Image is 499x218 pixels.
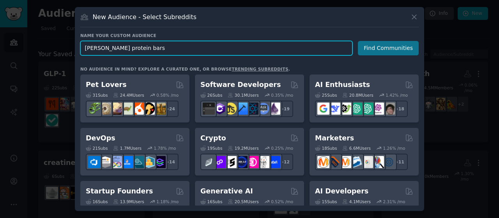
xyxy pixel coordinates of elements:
[86,145,108,151] div: 21 Sub s
[268,156,280,168] img: defi_
[200,186,253,196] h2: Generative AI
[372,156,384,168] img: MarketingResearch
[383,145,405,151] div: 1.26 % /mo
[121,156,133,168] img: DevOpsLinks
[88,156,100,168] img: azuredevops
[228,199,258,204] div: 20.5M Users
[110,156,122,168] img: Docker_DevOps
[317,156,329,168] img: content_marketing
[257,156,269,168] img: CryptoNews
[113,199,144,204] div: 13.9M Users
[391,154,408,170] div: + 11
[110,103,122,115] img: leopardgeckos
[358,41,419,55] button: Find Communities
[162,101,179,117] div: + 24
[328,103,340,115] img: DeepSeek
[203,156,215,168] img: ethfinance
[200,199,222,204] div: 16 Sub s
[99,103,111,115] img: ballpython
[383,103,395,115] img: ArtificalIntelligence
[80,33,419,38] h3: Name your custom audience
[268,103,280,115] img: elixir
[86,186,153,196] h2: Startup Founders
[214,156,226,168] img: 0xPolygon
[246,156,258,168] img: defiblockchain
[132,103,144,115] img: cockatiel
[225,103,237,115] img: learnjavascript
[386,92,408,98] div: 1.42 % /mo
[154,156,166,168] img: PlatformEngineers
[86,80,127,90] h2: Pet Lovers
[372,103,384,115] img: OpenAIDev
[271,145,293,151] div: 0.25 % /mo
[328,156,340,168] img: bigseo
[113,145,142,151] div: 1.7M Users
[121,103,133,115] img: turtle
[225,156,237,168] img: ethstaker
[80,66,290,72] div: No audience in mind? Explore a curated one, or browse .
[80,41,352,55] input: Pick a short name, like "Digital Marketers" or "Movie-Goers"
[315,92,337,98] div: 25 Sub s
[156,199,179,204] div: 1.18 % /mo
[143,103,155,115] img: PetAdvice
[246,103,258,115] img: reactnative
[350,156,362,168] img: Emailmarketing
[361,156,373,168] img: googleads
[200,80,281,90] h2: Software Developers
[228,145,258,151] div: 19.2M Users
[235,156,248,168] img: web3
[315,186,368,196] h2: AI Developers
[315,199,337,204] div: 15 Sub s
[315,145,337,151] div: 18 Sub s
[154,103,166,115] img: dogbreed
[257,103,269,115] img: AskComputerScience
[342,199,371,204] div: 4.1M Users
[228,92,258,98] div: 30.1M Users
[154,145,176,151] div: 1.78 % /mo
[232,67,288,71] a: trending subreddits
[361,103,373,115] img: chatgpt_prompts_
[200,145,222,151] div: 19 Sub s
[203,103,215,115] img: software
[113,92,144,98] div: 24.4M Users
[99,156,111,168] img: AWS_Certified_Experts
[86,92,108,98] div: 31 Sub s
[277,101,293,117] div: + 19
[271,92,293,98] div: 0.35 % /mo
[277,154,293,170] div: + 12
[235,103,248,115] img: iOSProgramming
[86,133,115,143] h2: DevOps
[162,154,179,170] div: + 14
[143,156,155,168] img: aws_cdk
[93,13,196,21] h3: New Audience - Select Subreddits
[200,133,226,143] h2: Crypto
[156,92,179,98] div: 0.58 % /mo
[391,101,408,117] div: + 18
[317,103,329,115] img: GoogleGeminiAI
[383,156,395,168] img: OnlineMarketing
[200,92,222,98] div: 26 Sub s
[339,103,351,115] img: AItoolsCatalog
[350,103,362,115] img: chatgpt_promptDesign
[315,133,354,143] h2: Marketers
[214,103,226,115] img: csharp
[342,92,373,98] div: 20.8M Users
[342,145,371,151] div: 6.6M Users
[315,80,370,90] h2: AI Enthusiasts
[86,199,108,204] div: 16 Sub s
[88,103,100,115] img: herpetology
[132,156,144,168] img: platformengineering
[383,199,405,204] div: 2.31 % /mo
[339,156,351,168] img: AskMarketing
[271,199,293,204] div: 0.52 % /mo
